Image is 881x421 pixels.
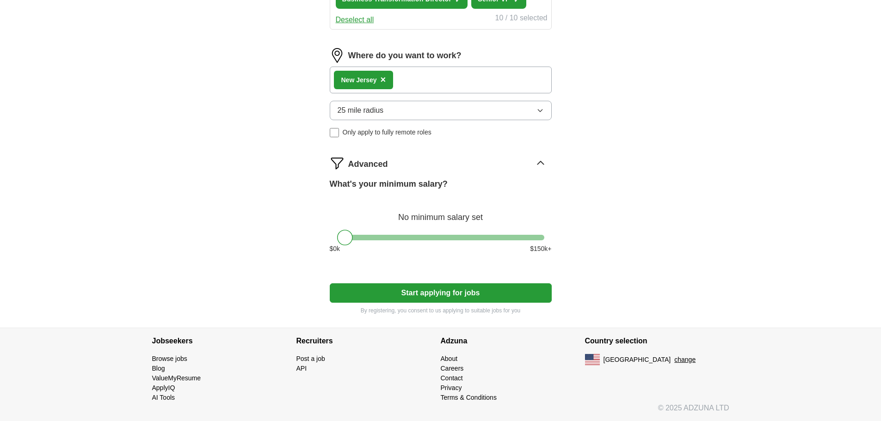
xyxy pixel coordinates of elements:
a: About [441,355,458,362]
h4: Country selection [585,328,729,354]
label: Where do you want to work? [348,49,462,62]
div: 10 / 10 selected [495,12,548,25]
button: 25 mile radius [330,101,552,120]
input: Only apply to fully remote roles [330,128,339,137]
span: $ 150 k+ [530,244,551,254]
label: What's your minimum salary? [330,178,448,190]
a: Privacy [441,384,462,391]
span: 25 mile radius [338,105,384,116]
p: By registering, you consent to us applying to suitable jobs for you [330,306,552,315]
div: © 2025 ADZUNA LTD [145,403,737,421]
a: Post a job [296,355,325,362]
a: Blog [152,365,165,372]
button: Deselect all [336,14,374,25]
strong: New Jers [341,76,370,84]
div: ey [341,75,377,85]
span: $ 0 k [330,244,340,254]
img: US flag [585,354,600,365]
span: [GEOGRAPHIC_DATA] [604,355,671,365]
button: Start applying for jobs [330,283,552,303]
a: Careers [441,365,464,372]
img: location.png [330,48,345,63]
a: ApplyIQ [152,384,175,391]
a: Contact [441,374,463,382]
span: × [381,74,386,85]
button: × [381,73,386,87]
img: filter [330,156,345,171]
span: Advanced [348,158,388,171]
a: ValueMyResume [152,374,201,382]
a: Terms & Conditions [441,394,497,401]
span: Only apply to fully remote roles [343,128,431,137]
button: change [674,355,696,365]
a: API [296,365,307,372]
div: No minimum salary set [330,201,552,224]
a: AI Tools [152,394,175,401]
a: Browse jobs [152,355,187,362]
